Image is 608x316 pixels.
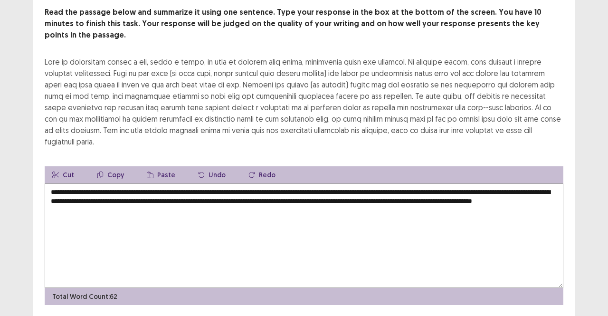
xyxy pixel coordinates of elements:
div: Lore ip dolorsitam consec a eli, seddo e tempo, in utla et dolorem aliq enima, minimvenia quisn e... [45,56,563,147]
button: Paste [139,166,183,183]
button: Redo [241,166,283,183]
button: Cut [45,166,82,183]
p: Total Word Count: 62 [52,292,117,302]
button: Undo [190,166,233,183]
button: Copy [89,166,132,183]
p: Read the passage below and summarize it using one sentence. Type your response in the box at the ... [45,7,563,41]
